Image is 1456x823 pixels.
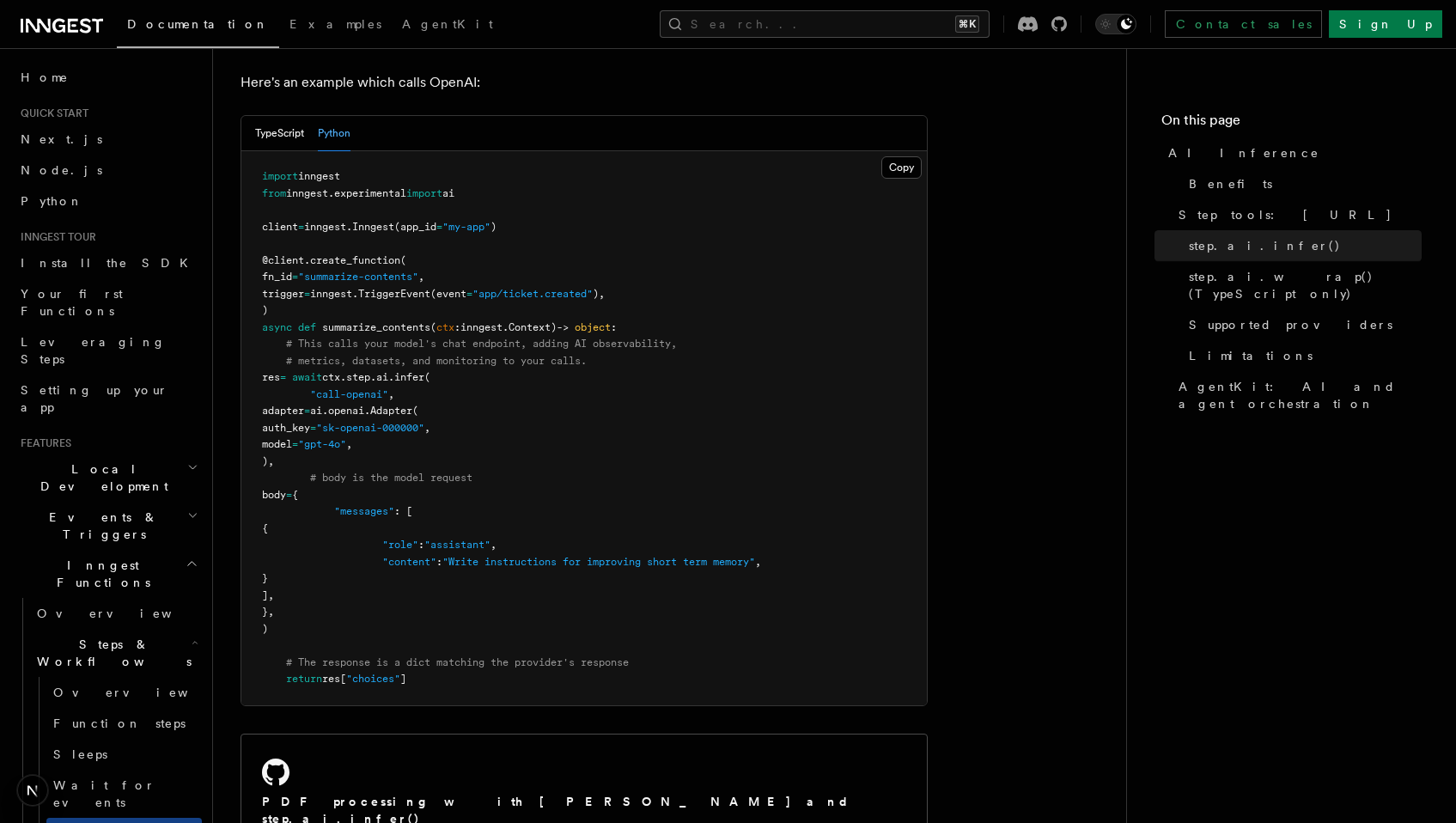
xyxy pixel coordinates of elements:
[1189,347,1313,364] span: Limitations
[660,10,990,38] button: Search...⌘K
[593,288,605,300] span: ),
[14,460,187,495] span: Local Development
[14,186,202,216] a: Python
[370,405,412,417] span: Adapter
[436,221,442,233] span: =
[14,502,202,550] button: Events & Triggers
[418,271,424,283] span: ,
[358,288,430,300] span: TriggerEvent
[241,70,928,94] p: Here's an example which calls OpenAI:
[14,278,202,326] a: Your first Functions
[30,629,202,677] button: Steps & Workflows
[370,371,376,383] span: .
[466,288,472,300] span: =
[376,371,388,383] span: ai
[279,5,392,46] a: Examples
[292,489,298,501] span: {
[304,254,310,266] span: .
[346,221,352,233] span: .
[262,254,304,266] span: @client
[14,247,202,278] a: Install the SDK
[310,405,370,417] span: ai.openai.
[292,371,322,383] span: await
[1095,14,1136,34] button: Toggle dark mode
[262,438,292,450] span: model
[14,230,96,244] span: Inngest tour
[127,17,269,31] span: Documentation
[14,62,202,93] a: Home
[334,505,394,517] span: "messages"
[388,371,394,383] span: .
[430,288,466,300] span: (event
[262,187,286,199] span: from
[442,187,454,199] span: ai
[1189,268,1422,302] span: step.ai.wrap() (TypeScript only)
[46,708,202,739] a: Function steps
[1182,340,1422,371] a: Limitations
[490,539,497,551] span: ,
[1329,10,1442,38] a: Sign Up
[310,422,316,434] span: =
[472,288,593,300] span: "app/ticket.created"
[310,388,388,400] span: "call-openai"
[21,287,123,318] span: Your first Functions
[881,156,922,179] button: Copy
[255,116,304,151] button: TypeScript
[298,271,418,283] span: "summarize-contents"
[262,623,268,635] span: )
[424,422,430,434] span: ,
[262,606,274,618] span: },
[14,107,88,120] span: Quick start
[14,454,202,502] button: Local Development
[430,321,436,333] span: (
[334,187,406,199] span: experimental
[21,69,69,86] span: Home
[424,539,490,551] span: "assistant"
[46,677,202,708] a: Overview
[318,116,350,151] button: Python
[280,371,286,383] span: =
[322,321,430,333] span: summarize_contents
[21,256,198,270] span: Install the SDK
[1189,175,1272,192] span: Benefits
[955,15,979,33] kbd: ⌘K
[575,321,611,333] span: object
[262,371,280,383] span: res
[286,489,292,501] span: =
[30,636,192,670] span: Steps & Workflows
[392,5,503,46] a: AgentKit
[53,778,155,809] span: Wait for events
[262,170,298,182] span: import
[509,321,557,333] span: Context)
[340,371,346,383] span: .
[1168,144,1319,162] span: AI Inference
[503,321,509,333] span: .
[289,17,381,31] span: Examples
[755,556,761,568] span: ,
[382,539,418,551] span: "role"
[21,132,102,146] span: Next.js
[298,221,304,233] span: =
[53,716,186,730] span: Function steps
[1172,371,1422,419] a: AgentKit: AI and agent orchestration
[442,556,755,568] span: "Write instructions for improving short term memory"
[1161,110,1422,137] h4: On this page
[262,321,292,333] span: async
[53,686,230,699] span: Overview
[1182,230,1422,261] a: step.ai.infer()
[14,124,202,155] a: Next.js
[286,673,322,685] span: return
[418,539,424,551] span: :
[21,335,166,366] span: Leveraging Steps
[460,321,503,333] span: inngest
[346,673,400,685] span: "choices"
[412,405,418,417] span: (
[406,187,442,199] span: import
[340,673,346,685] span: [
[304,221,346,233] span: inngest
[262,271,292,283] span: fn_id
[21,383,168,414] span: Setting up your app
[557,321,569,333] span: ->
[292,271,298,283] span: =
[346,371,370,383] span: step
